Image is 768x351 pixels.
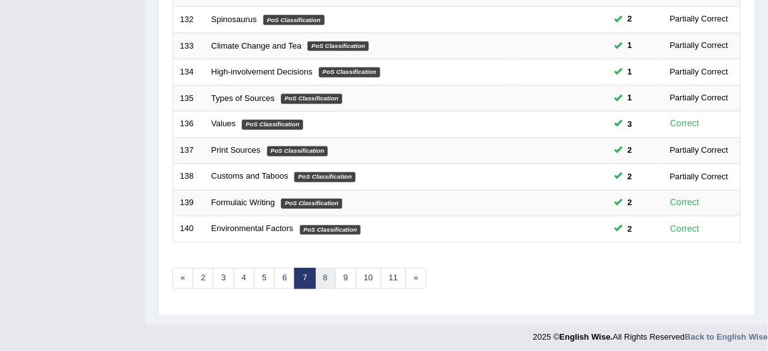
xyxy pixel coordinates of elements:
em: PoS Classification [281,94,342,104]
a: Values [212,119,236,129]
div: 2025 © All Rights Reserved [533,325,768,343]
a: 10 [356,268,381,289]
span: You can still take this question [623,144,637,157]
div: Partially Correct [665,13,733,26]
strong: English Wise. [560,333,613,342]
span: You can still take this question [623,13,637,26]
td: 132 [173,6,205,33]
a: 5 [254,268,275,289]
span: You can still take this question [623,196,637,210]
a: Environmental Factors [212,224,294,234]
a: 8 [315,268,336,289]
em: PoS Classification [263,15,325,25]
a: 2 [193,268,213,289]
a: 4 [234,268,255,289]
a: Formulaic Writing [212,198,275,208]
a: 11 [381,268,406,289]
a: Customs and Taboos [212,172,289,181]
span: You can still take this question [623,118,637,131]
a: 6 [274,268,295,289]
td: 134 [173,59,205,86]
td: 140 [173,217,205,243]
div: Partially Correct [665,66,733,79]
span: You can still take this question [623,66,637,79]
em: PoS Classification [319,68,380,78]
div: Correct [665,196,705,210]
td: 137 [173,138,205,164]
em: PoS Classification [267,146,328,157]
div: Partially Correct [665,39,733,52]
div: Partially Correct [665,144,733,157]
div: Partially Correct [665,170,733,184]
em: PoS Classification [281,199,342,209]
a: » [405,268,426,289]
a: 3 [213,268,234,289]
div: Correct [665,222,705,237]
a: Climate Change and Tea [212,41,302,51]
td: 136 [173,112,205,138]
a: 9 [335,268,356,289]
td: 135 [173,85,205,112]
td: 139 [173,190,205,217]
div: Partially Correct [665,92,733,105]
span: You can still take this question [623,223,637,236]
a: « [172,268,193,289]
td: 138 [173,164,205,191]
span: You can still take this question [623,39,637,52]
em: PoS Classification [242,120,303,130]
div: Correct [665,117,705,131]
a: Back to English Wise [685,333,768,342]
td: 133 [173,33,205,59]
a: 7 [294,268,315,289]
em: PoS Classification [294,172,356,182]
span: You can still take this question [623,170,637,184]
a: High-involvement Decisions [212,67,313,76]
em: PoS Classification [308,42,369,52]
a: Print Sources [212,146,261,155]
span: You can still take this question [623,92,637,105]
em: PoS Classification [300,225,361,235]
a: Spinosaurus [212,15,257,24]
a: Types of Sources [212,93,275,103]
